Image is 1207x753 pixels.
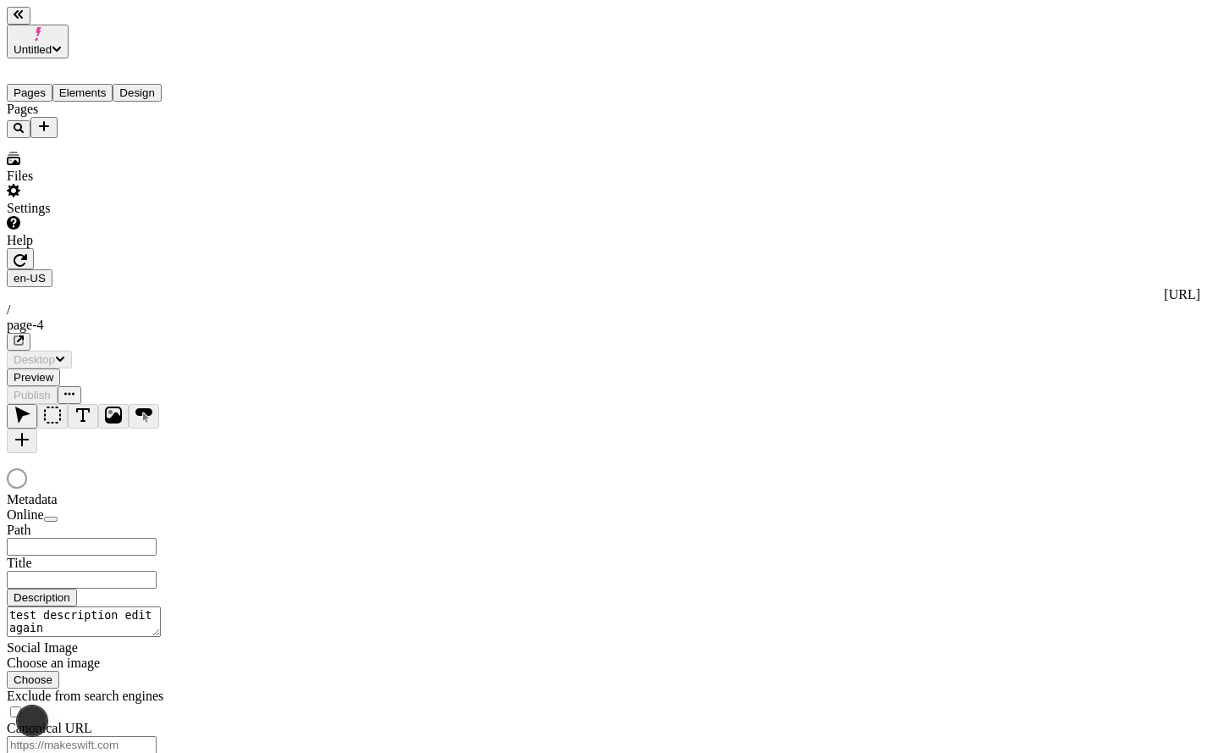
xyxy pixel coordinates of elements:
[7,169,210,184] div: Files
[7,556,32,570] span: Title
[7,287,1200,302] div: [URL]
[30,117,58,138] button: Add new
[7,25,69,58] button: Untitled
[113,84,162,102] button: Design
[7,656,210,671] div: Choose an image
[7,269,52,287] button: Open locale picker
[7,368,60,386] button: Preview
[129,404,159,429] button: Button
[7,640,78,655] span: Social Image
[14,673,52,686] span: Choose
[14,353,55,366] span: Desktop
[7,671,59,689] button: Choose
[14,272,46,285] span: en-US
[7,523,30,537] span: Path
[14,371,53,384] span: Preview
[7,386,58,404] button: Publish
[7,102,210,117] div: Pages
[7,318,1200,333] div: page-4
[7,201,210,216] div: Settings
[7,589,77,606] button: Description
[7,507,44,522] span: Online
[7,492,210,507] div: Metadata
[7,689,163,703] span: Exclude from search engines
[7,606,161,637] textarea: test description edit again
[68,404,98,429] button: Text
[52,84,113,102] button: Elements
[7,302,1200,318] div: /
[7,721,92,735] span: Canonical URL
[7,351,72,368] button: Desktop
[14,43,52,56] span: Untitled
[7,233,210,248] div: Help
[98,404,129,429] button: Image
[14,389,51,401] span: Publish
[7,84,52,102] button: Pages
[37,404,68,429] button: Box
